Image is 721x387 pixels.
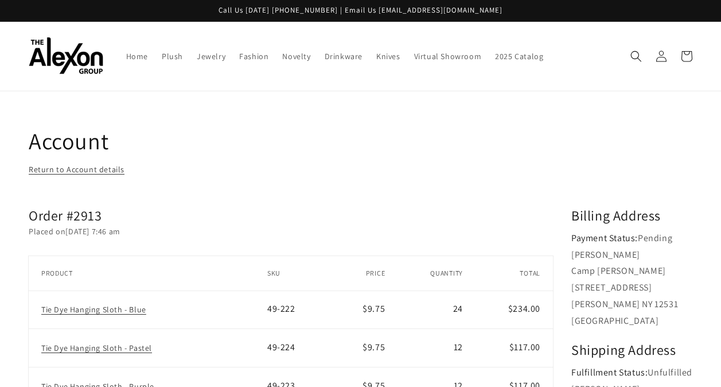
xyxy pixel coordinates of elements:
summary: Search [623,44,649,69]
span: Fashion [239,51,268,61]
time: [DATE] 7:46 am [65,226,120,237]
th: Price [337,256,397,291]
td: $117.00 [476,329,553,367]
a: Tie Dye Hanging Sloth - Pastel [41,343,152,353]
th: Total [476,256,553,291]
a: Novelty [275,44,317,68]
span: Plush [162,51,183,61]
a: Tie Dye Hanging Sloth - Blue [41,304,146,315]
td: 12 [397,329,476,367]
a: Virtual Showroom [407,44,489,68]
td: 24 [397,291,476,329]
th: Product [29,256,267,291]
span: 2025 Catalog [495,51,543,61]
p: [PERSON_NAME] Camp [PERSON_NAME] [STREET_ADDRESS] [PERSON_NAME] NY 12531 [GEOGRAPHIC_DATA] [571,247,692,330]
h2: Shipping Address [571,341,692,359]
th: SKU [267,256,337,291]
span: Novelty [282,51,310,61]
a: Home [119,44,155,68]
td: 49-224 [267,329,337,367]
a: Fashion [232,44,275,68]
h1: Account [29,126,692,156]
span: Knives [376,51,400,61]
a: Drinkware [318,44,369,68]
span: Virtual Showroom [414,51,482,61]
strong: Payment Status: [571,232,638,244]
a: Return to Account details [29,162,124,177]
a: 2025 Catalog [488,44,550,68]
a: Jewelry [190,44,232,68]
span: Jewelry [197,51,225,61]
a: Knives [369,44,407,68]
span: Home [126,51,148,61]
td: 49-222 [267,291,337,329]
p: Placed on [29,225,553,239]
strong: Fulfillment Status: [571,366,648,378]
p: Pending [571,230,692,247]
th: Quantity [397,256,476,291]
span: $9.75 [363,341,385,353]
td: $234.00 [476,291,553,329]
a: Plush [155,44,190,68]
p: Unfulfilled [571,365,692,381]
img: The Alexon Group [29,37,103,75]
h2: Billing Address [571,207,692,225]
span: $9.75 [363,303,385,315]
h2: Order #2913 [29,207,553,225]
span: Drinkware [325,51,363,61]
